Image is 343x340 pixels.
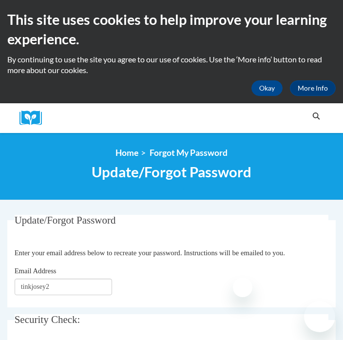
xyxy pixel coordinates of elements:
[15,314,80,325] span: Security Check:
[7,54,336,76] p: By continuing to use the site you agree to our use of cookies. Use the ‘More info’ button to read...
[15,214,116,226] span: Update/Forgot Password
[150,148,228,158] span: Forgot My Password
[92,163,251,180] span: Update/Forgot Password
[251,80,283,96] button: Okay
[15,249,285,257] span: Enter your email address below to recreate your password. Instructions will be emailed to you.
[19,111,49,126] img: Logo brand
[15,279,112,295] input: Email
[15,267,57,275] span: Email Address
[7,10,336,49] h2: This site uses cookies to help improve your learning experience.
[233,278,252,297] iframe: Close message
[115,148,138,158] a: Home
[309,111,324,122] button: Search
[19,111,49,126] a: Cox Campus
[290,80,336,96] a: More Info
[304,301,335,332] iframe: Button to launch messaging window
